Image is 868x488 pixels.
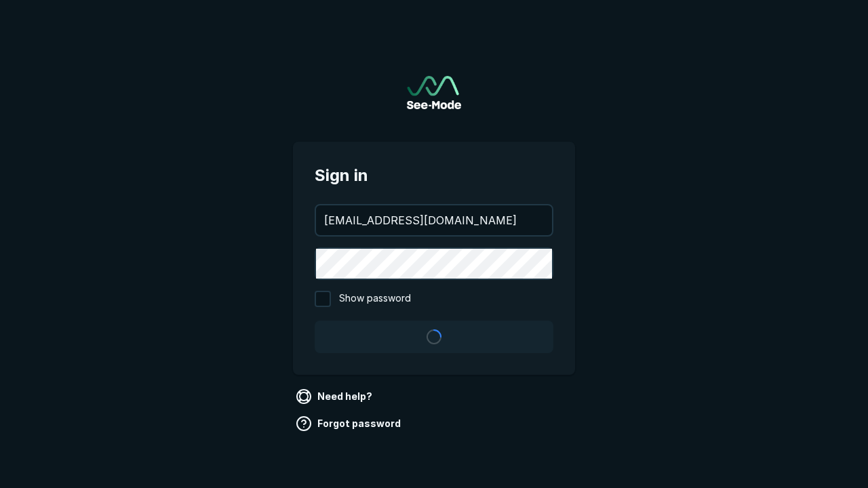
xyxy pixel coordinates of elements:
input: your@email.com [316,205,552,235]
img: See-Mode Logo [407,76,461,109]
a: Go to sign in [407,76,461,109]
a: Forgot password [293,413,406,434]
span: Show password [339,291,411,307]
span: Sign in [315,163,553,188]
a: Need help? [293,386,378,407]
